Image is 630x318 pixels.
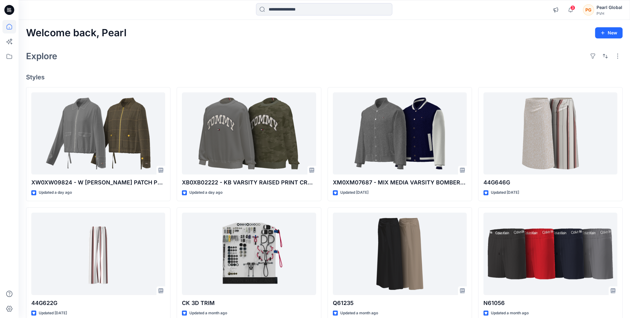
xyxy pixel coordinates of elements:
[597,11,622,16] div: PVH
[483,178,617,187] p: 44G646G
[189,189,222,196] p: Updated a day ago
[182,178,316,187] p: XB0XB02222 - KB VARSITY RAISED PRINT CREW-V01
[189,310,227,316] p: Updated a month ago
[340,189,368,196] p: Updated [DATE]
[31,299,165,307] p: 44G622G
[26,51,57,61] h2: Explore
[597,4,622,11] div: Pearl Global
[340,310,378,316] p: Updated a month ago
[333,92,467,175] a: XM0XM07687 - MIX MEDIA VARSITY BOMBER-FIT V02
[31,178,165,187] p: XW0XW09824 - W [PERSON_NAME] PATCH POCKET JACKET-CHECK-PROTO V01
[333,178,467,187] p: XM0XM07687 - MIX MEDIA VARSITY BOMBER-FIT V02
[570,5,575,10] span: 3
[26,73,623,81] h4: Styles
[595,27,623,38] button: New
[31,213,165,295] a: 44G622G
[491,310,529,316] p: Updated a month ago
[39,310,67,316] p: Updated [DATE]
[31,92,165,175] a: XW0XW09824 - W LYLA PATCH POCKET JACKET-CHECK-PROTO V01
[182,92,316,175] a: XB0XB02222 - KB VARSITY RAISED PRINT CREW-V01
[483,92,617,175] a: 44G646G
[26,27,126,39] h2: Welcome back, Pearl
[333,213,467,295] a: Q61235
[483,299,617,307] p: N61056
[39,189,72,196] p: Updated a day ago
[491,189,519,196] p: Updated [DATE]
[483,213,617,295] a: N61056
[182,213,316,295] a: CK 3D TRIM
[182,299,316,307] p: CK 3D TRIM
[333,299,467,307] p: Q61235
[583,4,594,15] div: PG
